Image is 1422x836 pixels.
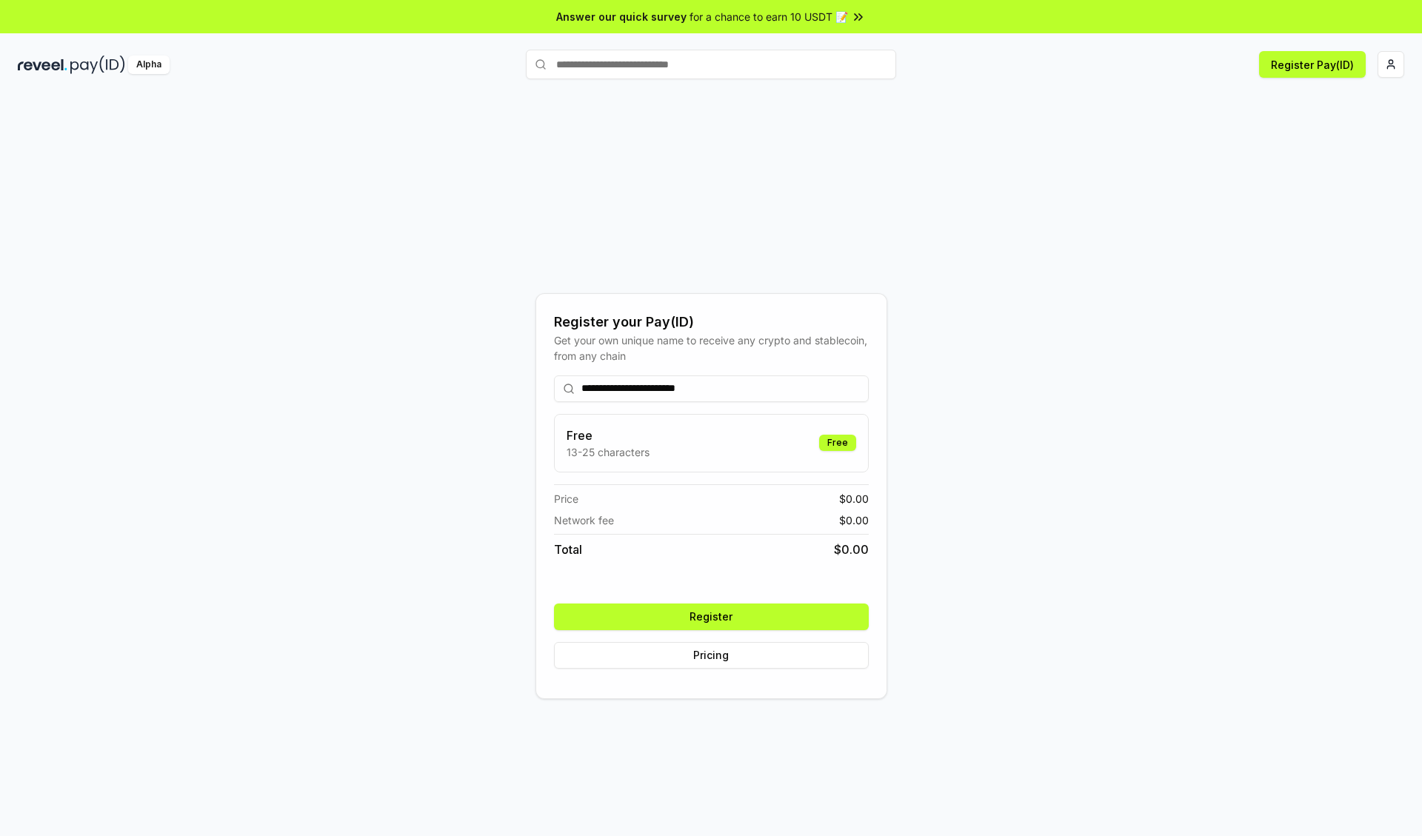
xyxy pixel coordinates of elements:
[567,427,650,444] h3: Free
[554,541,582,558] span: Total
[690,9,848,24] span: for a chance to earn 10 USDT 📝
[554,642,869,669] button: Pricing
[18,56,67,74] img: reveel_dark
[554,512,614,528] span: Network fee
[70,56,125,74] img: pay_id
[567,444,650,460] p: 13-25 characters
[554,312,869,332] div: Register your Pay(ID)
[839,491,869,506] span: $ 0.00
[554,332,869,364] div: Get your own unique name to receive any crypto and stablecoin, from any chain
[128,56,170,74] div: Alpha
[1259,51,1366,78] button: Register Pay(ID)
[834,541,869,558] span: $ 0.00
[554,491,578,506] span: Price
[554,603,869,630] button: Register
[819,435,856,451] div: Free
[839,512,869,528] span: $ 0.00
[556,9,687,24] span: Answer our quick survey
